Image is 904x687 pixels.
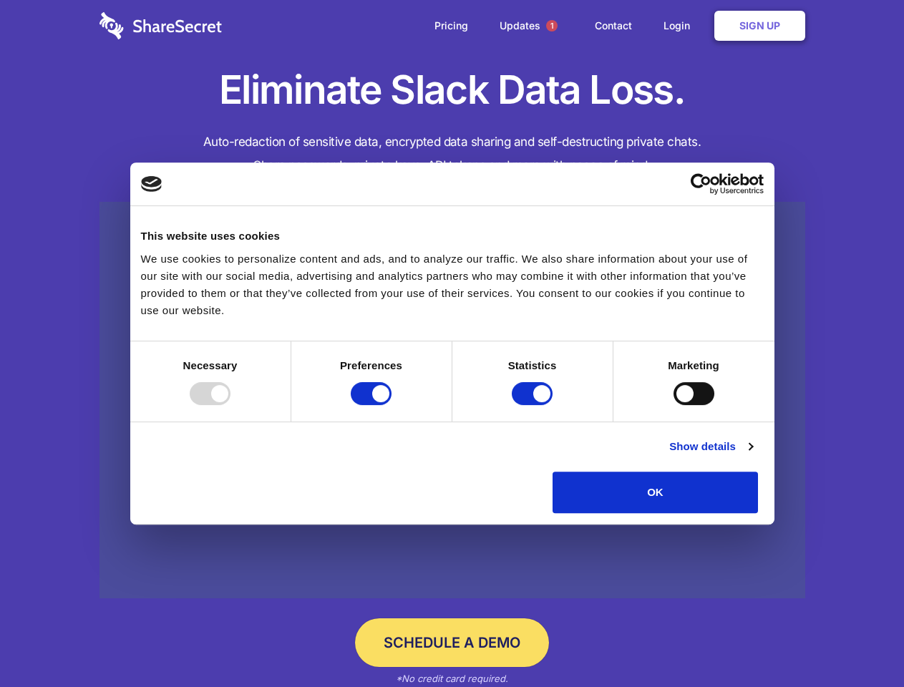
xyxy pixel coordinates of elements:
a: Sign Up [714,11,805,41]
strong: Preferences [340,359,402,371]
img: logo [141,176,162,192]
div: This website uses cookies [141,228,764,245]
a: Show details [669,438,752,455]
img: logo-wordmark-white-trans-d4663122ce5f474addd5e946df7df03e33cb6a1c49d2221995e7729f52c070b2.svg [99,12,222,39]
strong: Statistics [508,359,557,371]
strong: Necessary [183,359,238,371]
a: Contact [580,4,646,48]
a: Wistia video thumbnail [99,202,805,599]
a: Schedule a Demo [355,618,549,667]
h4: Auto-redaction of sensitive data, encrypted data sharing and self-destructing private chats. Shar... [99,130,805,177]
a: Login [649,4,711,48]
a: Pricing [420,4,482,48]
button: OK [553,472,758,513]
em: *No credit card required. [396,673,508,684]
span: 1 [546,20,558,31]
div: We use cookies to personalize content and ads, and to analyze our traffic. We also share informat... [141,250,764,319]
strong: Marketing [668,359,719,371]
h1: Eliminate Slack Data Loss. [99,64,805,116]
a: Usercentrics Cookiebot - opens in a new window [638,173,764,195]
